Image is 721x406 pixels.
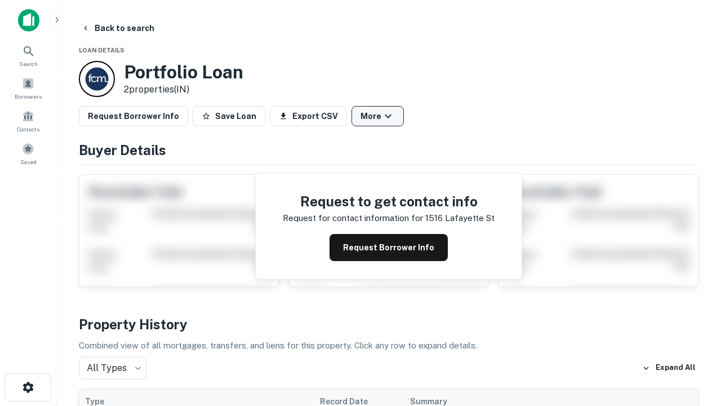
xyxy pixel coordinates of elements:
p: 2 properties (IN) [124,83,243,96]
iframe: Chat Widget [665,280,721,334]
a: Borrowers [3,73,53,103]
span: Contacts [17,125,39,134]
h4: Property History [79,314,698,334]
p: 1516 lafayette st [425,211,495,225]
button: Expand All [639,360,698,377]
button: Save Loan [193,106,265,126]
button: Export CSV [270,106,347,126]
span: Search [19,59,38,68]
p: Combined view of all mortgages, transfers, and liens for this property. Click any row to expand d... [79,339,698,352]
p: Request for contact information for [283,211,423,225]
a: Search [3,40,53,70]
span: Loan Details [79,47,124,54]
a: Saved [3,138,53,169]
h3: Portfolio Loan [124,61,243,83]
span: Saved [20,157,37,166]
span: Borrowers [15,92,42,101]
div: All Types [79,357,146,379]
a: Contacts [3,105,53,136]
button: More [351,106,404,126]
h4: Request to get contact info [283,191,495,211]
button: Request Borrower Info [79,106,188,126]
h4: Buyer Details [79,140,698,160]
img: capitalize-icon.png [18,9,39,32]
button: Back to search [77,18,159,38]
button: Request Borrower Info [330,234,448,261]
